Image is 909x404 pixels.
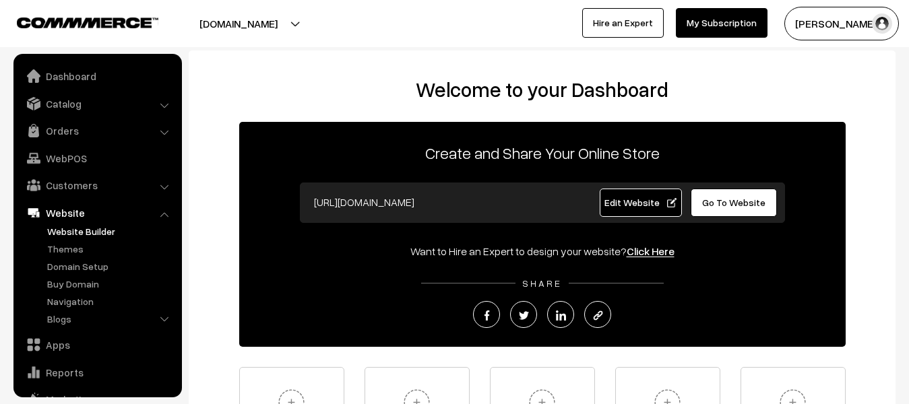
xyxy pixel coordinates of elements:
[239,141,846,165] p: Create and Share Your Online Store
[44,224,177,238] a: Website Builder
[17,201,177,225] a: Website
[676,8,767,38] a: My Subscription
[17,173,177,197] a: Customers
[691,189,778,217] a: Go To Website
[784,7,899,40] button: [PERSON_NAME]
[44,294,177,308] a: Navigation
[702,197,765,208] span: Go To Website
[17,146,177,170] a: WebPOS
[17,360,177,384] a: Reports
[44,312,177,326] a: Blogs
[17,64,177,88] a: Dashboard
[202,77,882,102] h2: Welcome to your Dashboard
[239,243,846,259] div: Want to Hire an Expert to design your website?
[17,13,135,30] a: COMMMERCE
[17,18,158,28] img: COMMMERCE
[44,259,177,273] a: Domain Setup
[872,13,892,34] img: user
[582,8,664,38] a: Hire an Expert
[627,244,675,258] a: Click Here
[17,333,177,357] a: Apps
[44,277,177,291] a: Buy Domain
[17,92,177,116] a: Catalog
[515,277,569,289] span: SHARE
[44,242,177,256] a: Themes
[604,197,677,208] span: Edit Website
[600,189,682,217] a: Edit Website
[152,7,325,40] button: [DOMAIN_NAME]
[17,119,177,143] a: Orders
